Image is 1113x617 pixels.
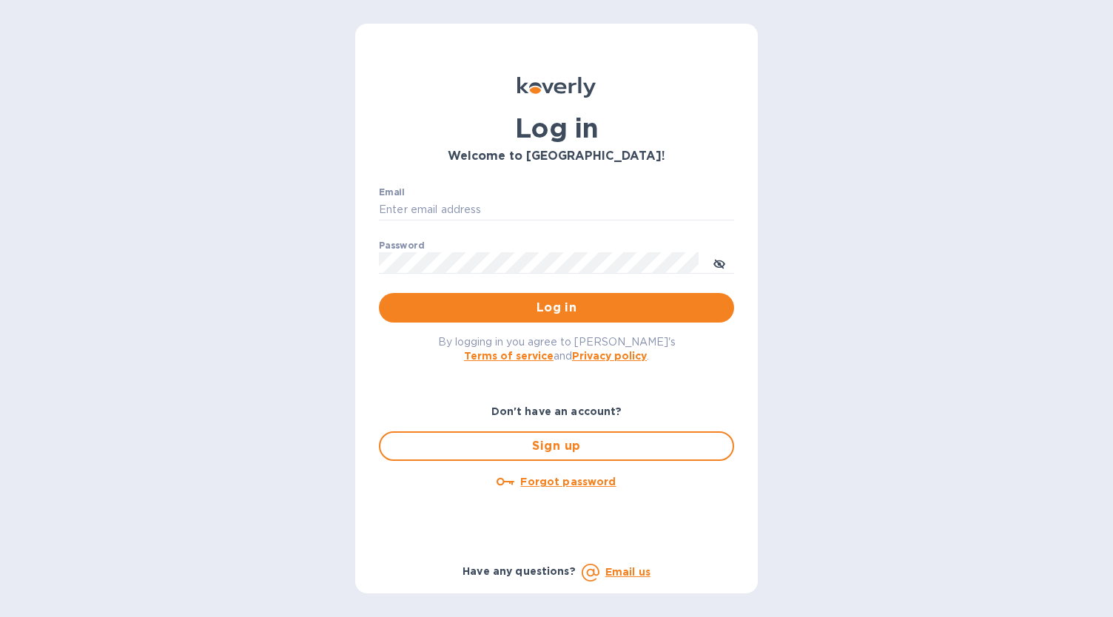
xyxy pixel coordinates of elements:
label: Email [379,188,405,197]
b: Have any questions? [463,565,576,577]
u: Forgot password [520,476,616,488]
b: Don't have an account? [491,405,622,417]
a: Terms of service [464,350,554,362]
label: Password [379,241,424,250]
span: Sign up [392,437,721,455]
input: Enter email address [379,199,734,221]
span: By logging in you agree to [PERSON_NAME]'s and . [438,336,676,362]
h1: Log in [379,112,734,144]
button: toggle password visibility [705,248,734,277]
button: Log in [379,293,734,323]
button: Sign up [379,431,734,461]
a: Email us [605,566,650,578]
span: Log in [391,299,722,317]
a: Privacy policy [572,350,647,362]
img: Koverly [517,77,596,98]
h3: Welcome to [GEOGRAPHIC_DATA]! [379,149,734,163]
